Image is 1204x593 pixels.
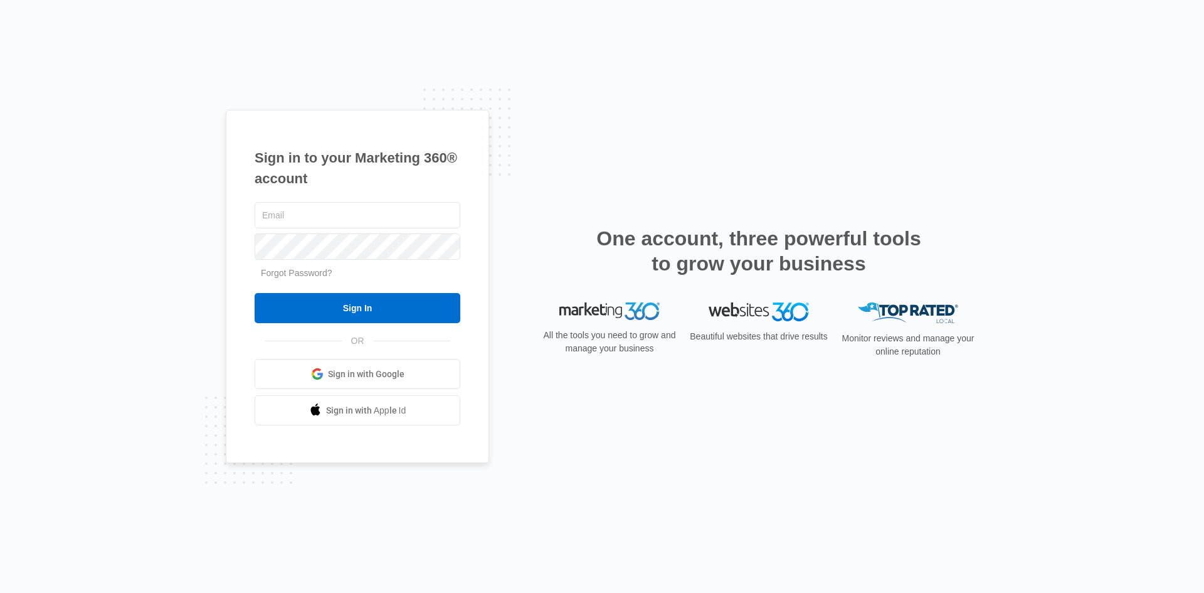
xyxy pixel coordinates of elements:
[593,226,925,276] h2: One account, three powerful tools to grow your business
[342,334,373,348] span: OR
[261,268,332,278] a: Forgot Password?
[539,329,680,355] p: All the tools you need to grow and manage your business
[709,302,809,321] img: Websites 360
[838,332,978,358] p: Monitor reviews and manage your online reputation
[255,293,460,323] input: Sign In
[689,330,829,343] p: Beautiful websites that drive results
[328,368,404,381] span: Sign in with Google
[255,395,460,425] a: Sign in with Apple Id
[559,302,660,320] img: Marketing 360
[255,202,460,228] input: Email
[255,359,460,389] a: Sign in with Google
[326,404,406,417] span: Sign in with Apple Id
[255,147,460,189] h1: Sign in to your Marketing 360® account
[858,302,958,323] img: Top Rated Local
